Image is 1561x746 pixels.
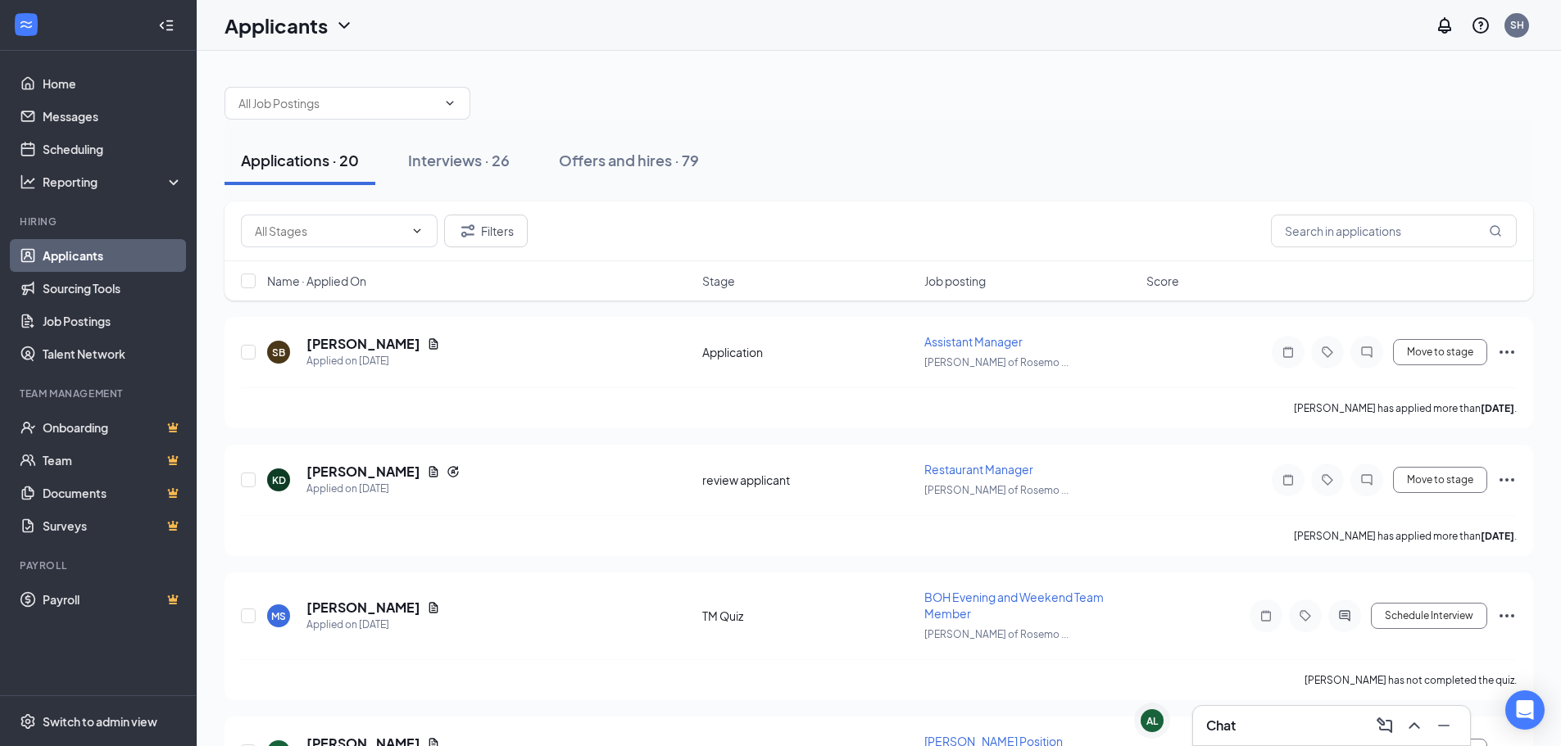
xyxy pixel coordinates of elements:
[702,472,914,488] div: review applicant
[1296,609,1315,622] svg: Tag
[924,334,1023,349] span: Assistant Manager
[1481,530,1514,542] b: [DATE]
[447,465,460,478] svg: Reapply
[1434,716,1454,735] svg: Minimize
[1505,690,1545,730] div: Open Intercom Messenger
[1375,716,1395,735] svg: ComposeMessage
[1393,339,1487,365] button: Move to stage
[1489,224,1502,237] svg: MagnifyingGlass
[43,337,183,370] a: Talent Network
[43,272,183,305] a: Sourcing Tools
[272,473,286,487] div: KD
[20,713,36,730] svg: Settings
[306,617,440,633] div: Applied on [DATE]
[458,221,478,241] svg: Filter
[43,100,183,133] a: Messages
[43,67,183,100] a: Home
[1481,402,1514,414] b: [DATE]
[43,477,183,509] a: DocumentsCrown
[306,463,420,481] h5: [PERSON_NAME]
[334,16,354,35] svg: ChevronDown
[1278,346,1298,359] svg: Note
[1357,346,1377,359] svg: ChatInactive
[1335,609,1355,622] svg: ActiveChat
[43,305,183,337] a: Job Postings
[1318,473,1337,486] svg: Tag
[238,94,437,112] input: All Job Postings
[1497,342,1517,362] svg: Ellipses
[306,599,420,617] h5: [PERSON_NAME]
[444,215,528,247] button: Filter Filters
[18,16,34,33] svg: WorkstreamLogo
[43,509,183,542] a: SurveysCrown
[1404,716,1424,735] svg: ChevronUp
[1146,273,1179,289] span: Score
[1401,712,1427,739] button: ChevronUp
[306,335,420,353] h5: [PERSON_NAME]
[20,174,36,190] svg: Analysis
[924,462,1033,477] span: Restaurant Manager
[20,387,179,400] div: Team Management
[306,353,440,369] div: Applied on [DATE]
[43,713,157,730] div: Switch to admin view
[427,465,440,478] svg: Document
[1271,215,1517,247] input: Search in applications
[443,97,456,110] svg: ChevronDown
[924,484,1069,496] span: [PERSON_NAME] of Rosemo ...
[158,17,175,34] svg: Collapse
[1305,673,1517,687] p: [PERSON_NAME] has not completed the quiz.
[924,356,1069,368] span: [PERSON_NAME] of Rosemo ...
[1146,714,1158,728] div: AL
[427,601,440,614] svg: Document
[924,628,1069,640] span: [PERSON_NAME] of Rosemo ...
[1510,18,1524,32] div: SH
[306,481,460,497] div: Applied on [DATE]
[1372,712,1398,739] button: ComposeMessage
[1371,603,1487,629] button: Schedule Interview
[408,150,510,170] div: Interviews · 26
[43,444,183,477] a: TeamCrown
[43,133,183,165] a: Scheduling
[1393,467,1487,493] button: Move to stage
[272,346,285,359] div: SB
[1435,16,1454,35] svg: Notifications
[241,150,359,170] div: Applications · 20
[702,608,914,624] div: TM Quiz
[43,583,183,616] a: PayrollCrown
[225,11,328,39] h1: Applicants
[1497,470,1517,490] svg: Ellipses
[20,215,179,228] div: Hiring
[924,590,1104,621] span: BOH Evening and Weekend Team Member
[702,273,735,289] span: Stage
[427,337,440,350] svg: Document
[1256,609,1276,622] svg: Note
[1294,401,1517,415] p: [PERSON_NAME] has applied more than .
[255,222,404,240] input: All Stages
[43,174,184,190] div: Reporting
[43,239,183,272] a: Applicants
[271,609,286,623] div: MS
[1357,473,1377,486] svg: ChatInactive
[1431,712,1457,739] button: Minimize
[20,558,179,572] div: Payroll
[1206,717,1236,735] h3: Chat
[267,273,366,289] span: Name · Applied On
[1471,16,1491,35] svg: QuestionInfo
[1294,529,1517,543] p: [PERSON_NAME] has applied more than .
[1278,473,1298,486] svg: Note
[43,411,183,444] a: OnboardingCrown
[702,344,914,360] div: Application
[559,150,699,170] div: Offers and hires · 79
[1497,606,1517,626] svg: Ellipses
[411,224,424,237] svg: ChevronDown
[1318,346,1337,359] svg: Tag
[924,273,986,289] span: Job posting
